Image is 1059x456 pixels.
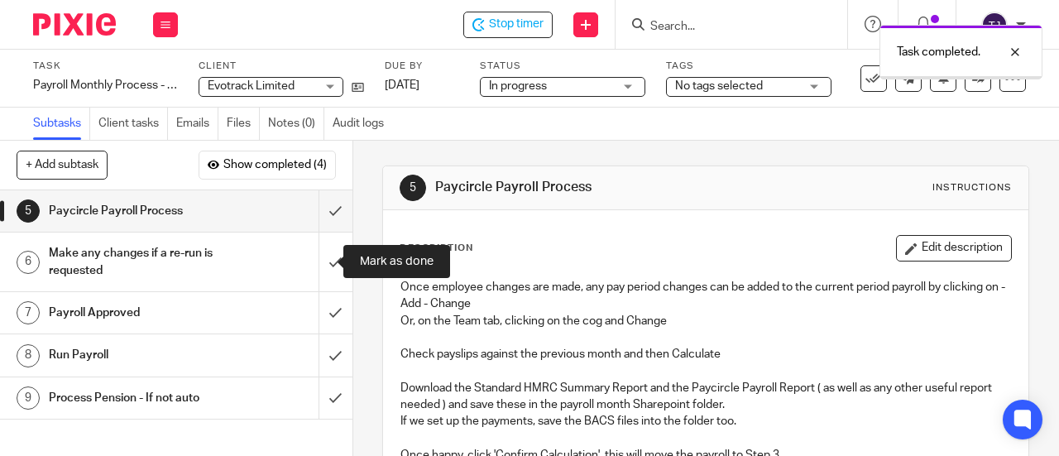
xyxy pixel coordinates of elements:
[897,44,980,60] p: Task completed.
[385,60,459,73] label: Due by
[49,343,218,367] h1: Run Payroll
[33,77,178,94] div: Payroll Monthly Process - Paycircle
[176,108,218,140] a: Emails
[17,386,40,410] div: 9
[675,80,763,92] span: No tags selected
[227,108,260,140] a: Files
[199,151,336,179] button: Show completed (4)
[435,179,741,196] h1: Paycircle Payroll Process
[400,413,1011,430] p: If we set up the payments, save the BACS files into the folder too.
[17,251,40,274] div: 6
[33,60,178,73] label: Task
[98,108,168,140] a: Client tasks
[400,295,1011,312] p: Add - Change
[400,279,1011,295] p: Once employee changes are made, any pay period changes can be added to the current period payroll...
[17,344,40,367] div: 8
[463,12,553,38] div: Evotrack Limited - Payroll Monthly Process - Paycircle
[400,313,1011,329] p: Or, on the Team tab, clicking on the cog and Change
[400,346,1011,362] p: Check payslips against the previous month and then Calculate
[932,181,1012,194] div: Instructions
[480,60,645,73] label: Status
[333,108,392,140] a: Audit logs
[223,159,327,172] span: Show completed (4)
[17,151,108,179] button: + Add subtask
[208,80,295,92] span: Evotrack Limited
[400,380,1011,414] p: Download the Standard HMRC Summary Report and the Paycircle Payroll Report ( as well as any other...
[489,16,544,33] span: Stop timer
[400,242,473,255] p: Description
[489,80,547,92] span: In progress
[896,235,1012,262] button: Edit description
[49,300,218,325] h1: Payroll Approved
[33,13,116,36] img: Pixie
[400,175,426,201] div: 5
[49,386,218,410] h1: Process Pension - If not auto
[17,301,40,324] div: 7
[33,108,90,140] a: Subtasks
[981,12,1008,38] img: svg%3E
[49,241,218,283] h1: Make any changes if a re-run is requested
[17,199,40,223] div: 5
[49,199,218,223] h1: Paycircle Payroll Process
[199,60,364,73] label: Client
[268,108,324,140] a: Notes (0)
[385,79,419,91] span: [DATE]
